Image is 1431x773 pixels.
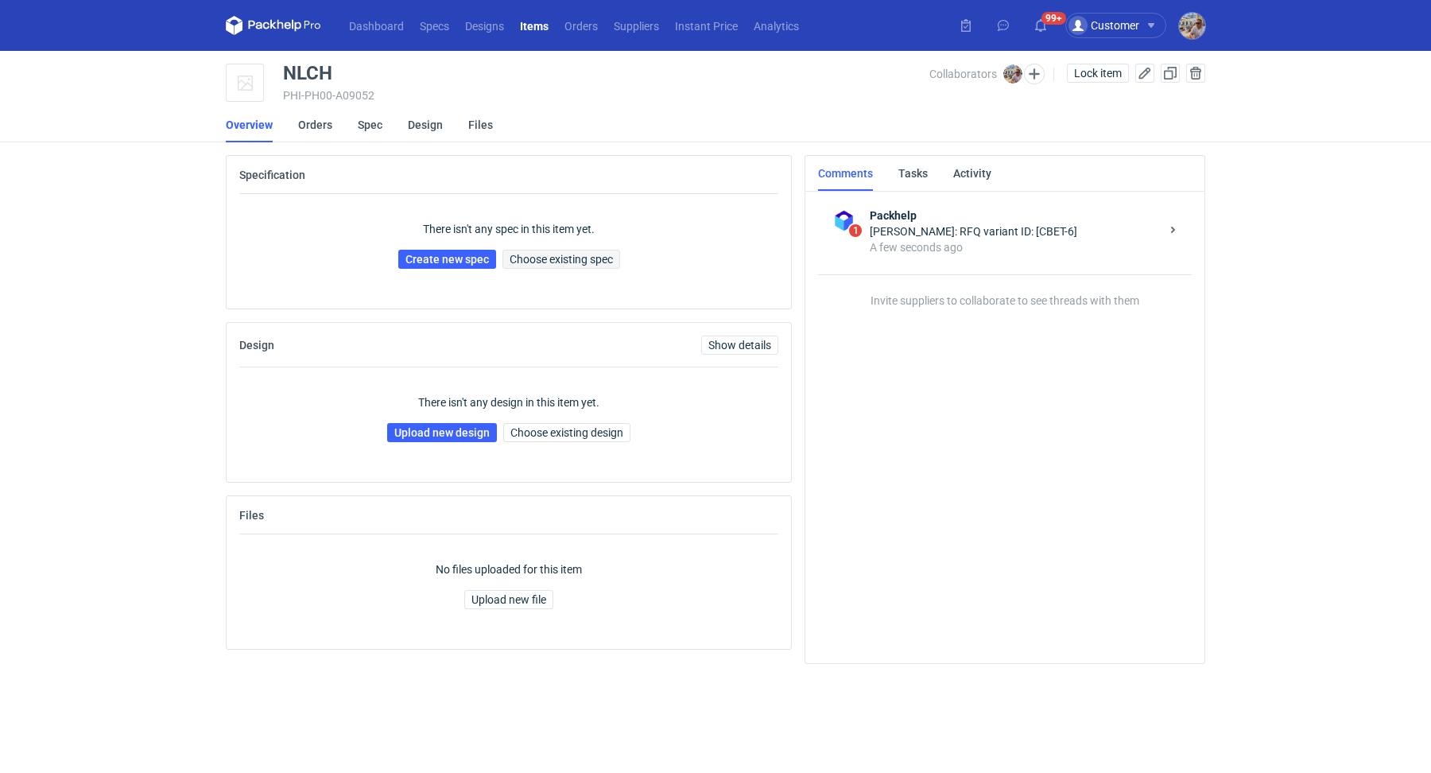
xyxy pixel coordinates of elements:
[512,16,556,35] a: Items
[387,423,497,442] a: Upload new design
[1186,64,1205,83] button: Delete item
[457,16,512,35] a: Designs
[510,427,623,438] span: Choose existing design
[464,590,553,609] button: Upload new file
[226,16,321,35] svg: Packhelp Pro
[1065,13,1179,38] button: Customer
[239,339,274,352] h2: Design
[510,254,613,265] span: Choose existing spec
[398,250,496,269] a: Create new spec
[239,509,264,522] h2: Files
[503,423,630,442] button: Choose existing design
[283,89,929,102] div: PHI-PH00-A09052
[436,561,582,577] p: No files uploaded for this item
[1135,64,1154,83] button: Edit item
[701,336,778,355] a: Show details
[1028,13,1053,38] button: 99+
[556,16,606,35] a: Orders
[1179,13,1205,39] img: Michał Palasek
[358,107,382,142] a: Spec
[870,239,1160,255] div: A few seconds ago
[468,107,493,142] a: Files
[408,107,443,142] a: Design
[1067,64,1129,83] button: Lock item
[953,156,991,191] a: Activity
[606,16,667,35] a: Suppliers
[667,16,746,35] a: Instant Price
[929,68,997,80] span: Collaborators
[502,250,620,269] button: Choose existing spec
[831,208,857,234] img: Packhelp
[898,156,928,191] a: Tasks
[418,394,599,410] p: There isn't any design in this item yet.
[1003,64,1022,84] img: Michał Palasek
[298,107,332,142] a: Orders
[423,221,595,237] p: There isn't any spec in this item yet.
[412,16,457,35] a: Specs
[283,64,332,83] div: NLCH
[870,223,1160,239] div: [PERSON_NAME]: RFQ variant ID: [CBET-6]
[226,107,273,142] a: Overview
[341,16,412,35] a: Dashboard
[1074,68,1122,79] span: Lock item
[1161,64,1180,83] button: Duplicate Item
[870,208,1160,223] strong: Packhelp
[746,16,807,35] a: Analytics
[1068,16,1139,35] div: Customer
[818,156,873,191] a: Comments
[1024,64,1045,84] button: Edit collaborators
[471,594,546,605] span: Upload new file
[239,169,305,181] h2: Specification
[849,224,862,237] span: 1
[818,274,1192,307] p: Invite suppliers to collaborate to see threads with them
